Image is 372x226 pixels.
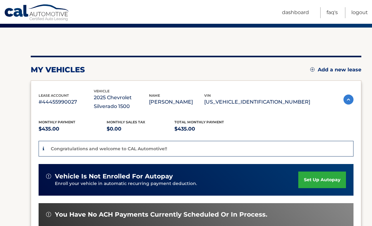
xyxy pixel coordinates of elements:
[149,98,204,106] p: [PERSON_NAME]
[107,125,175,133] p: $0.00
[39,120,75,124] span: Monthly Payment
[94,93,149,111] p: 2025 Chevrolet Silverado 1500
[39,93,69,98] span: lease account
[343,95,353,105] img: accordion-active.svg
[351,7,368,18] a: Logout
[174,125,242,133] p: $435.00
[31,65,85,74] h2: my vehicles
[55,211,267,218] span: You have no ACH payments currently scheduled or in process.
[327,7,338,18] a: FAQ's
[39,125,107,133] p: $435.00
[298,172,346,188] a: set up autopay
[51,146,167,152] p: Congratulations and welcome to CAL Automotive!!
[55,172,173,180] span: vehicle is not enrolled for autopay
[4,4,70,22] a: Cal Automotive
[149,93,160,98] span: name
[55,180,298,187] p: Enroll your vehicle in automatic recurring payment deduction.
[310,67,315,72] img: add.svg
[282,7,309,18] a: Dashboard
[174,120,224,124] span: Total Monthly Payment
[46,174,51,179] img: alert-white.svg
[204,93,211,98] span: vin
[46,212,51,217] img: alert-white.svg
[107,120,145,124] span: Monthly sales Tax
[39,98,94,106] p: #44455990027
[94,89,109,93] span: vehicle
[310,67,361,73] a: Add a new lease
[204,98,310,106] p: [US_VEHICLE_IDENTIFICATION_NUMBER]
